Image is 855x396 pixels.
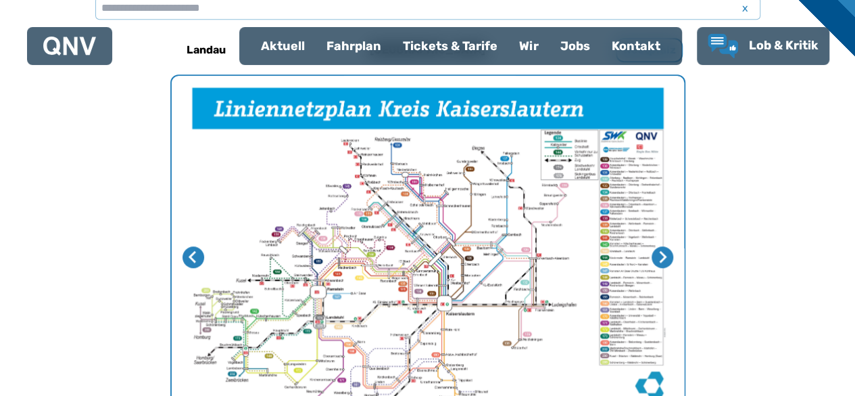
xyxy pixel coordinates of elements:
a: Tickets & Tarife [392,28,508,64]
a: QNV Logo [43,32,96,60]
a: Wir [508,28,549,64]
a: Jobs [549,28,601,64]
a: Fahrplan [316,28,392,64]
button: Nächste Seite [652,246,673,268]
a: Kontakt [601,28,671,64]
a: Landau [116,34,296,66]
a: Aktuell [250,28,316,64]
a: Lob & Kritik [708,34,819,58]
h6: Landau [181,39,231,61]
img: QNV Logo [43,37,96,56]
button: Letzte Seite [182,246,204,268]
span: Lob & Kritik [749,38,819,53]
